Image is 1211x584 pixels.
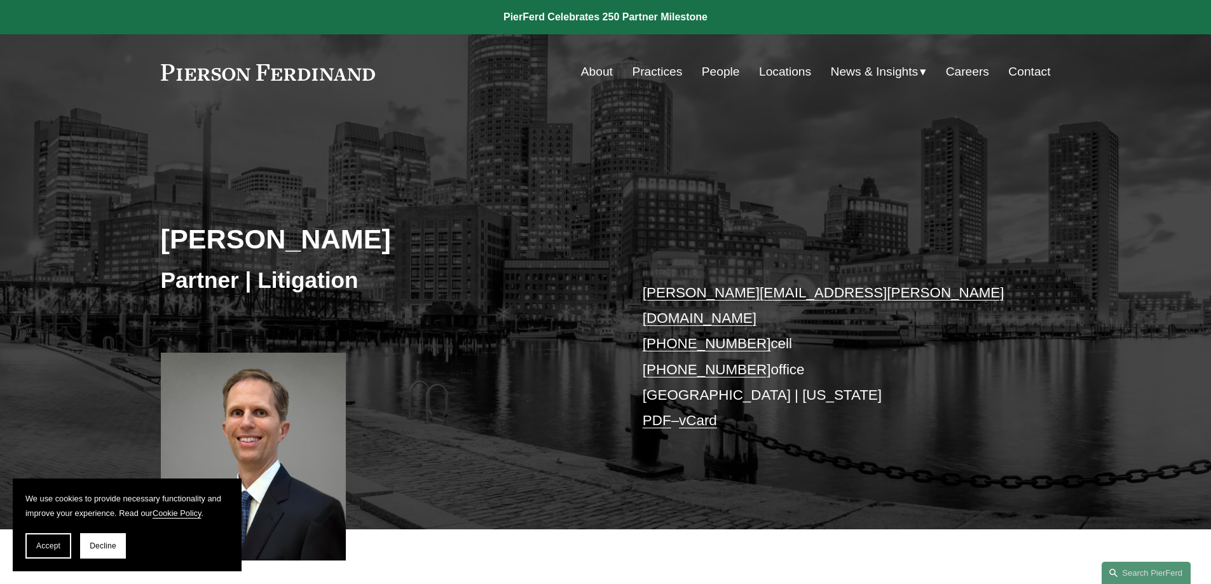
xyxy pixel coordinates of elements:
a: Careers [946,60,989,84]
a: Practices [632,60,682,84]
span: Decline [90,541,116,550]
a: PDF [643,412,671,428]
p: cell office [GEOGRAPHIC_DATA] | [US_STATE] – [643,280,1013,434]
span: Accept [36,541,60,550]
a: folder dropdown [831,60,927,84]
a: Search this site [1102,562,1191,584]
a: People [702,60,740,84]
p: We use cookies to provide necessary functionality and improve your experience. Read our . [25,491,229,520]
h3: Partner | Litigation [161,266,606,294]
a: vCard [679,412,717,428]
a: [PHONE_NUMBER] [643,336,771,351]
a: Cookie Policy [153,508,202,518]
button: Accept [25,533,71,559]
a: [PHONE_NUMBER] [643,362,771,377]
a: About [581,60,613,84]
h2: [PERSON_NAME] [161,222,606,255]
section: Cookie banner [13,479,242,571]
a: [PERSON_NAME][EMAIL_ADDRESS][PERSON_NAME][DOMAIN_NAME] [643,285,1004,326]
a: Locations [759,60,811,84]
span: News & Insights [831,61,919,83]
a: Contact [1008,60,1050,84]
button: Decline [80,533,126,559]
